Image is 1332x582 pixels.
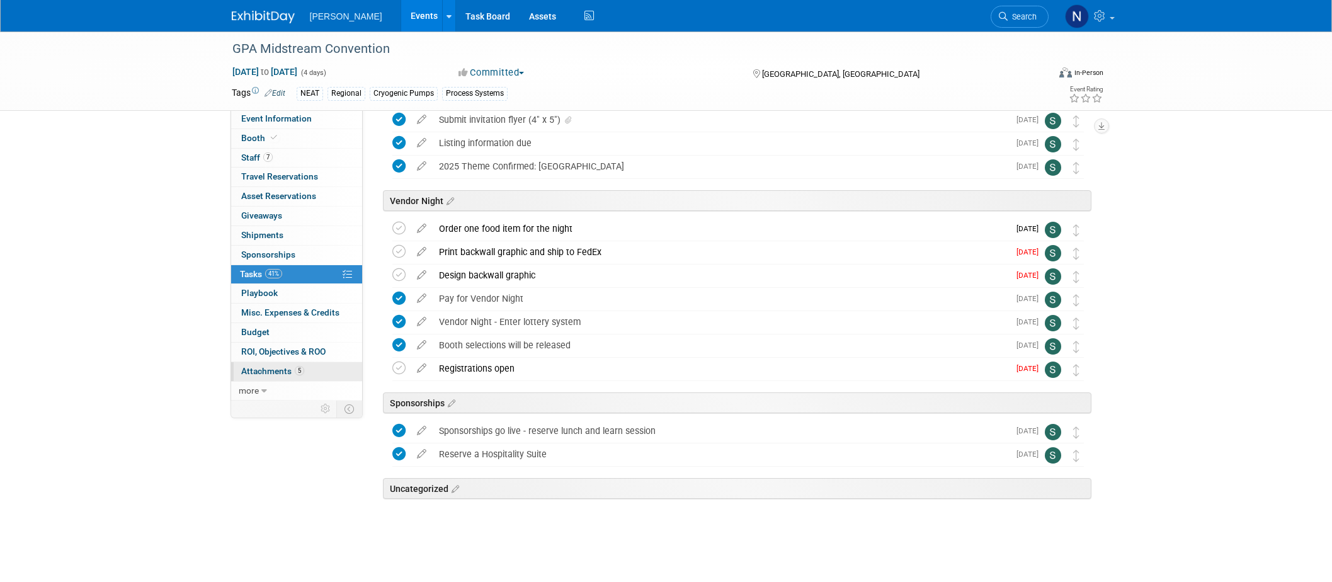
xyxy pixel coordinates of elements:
[241,210,282,220] span: Giveaways
[241,152,273,163] span: Staff
[411,114,433,125] a: edit
[1016,341,1045,350] span: [DATE]
[411,246,433,258] a: edit
[315,401,337,417] td: Personalize Event Tab Strip
[1016,139,1045,147] span: [DATE]
[336,401,362,417] td: Toggle Event Tabs
[232,11,295,23] img: ExhibitDay
[310,11,382,21] span: [PERSON_NAME]
[231,265,362,284] a: Tasks41%
[231,129,362,148] a: Booth
[411,339,433,351] a: edit
[231,168,362,186] a: Travel Reservations
[433,358,1009,379] div: Registrations open
[1016,162,1045,171] span: [DATE]
[232,86,285,101] td: Tags
[411,270,433,281] a: edit
[231,187,362,206] a: Asset Reservations
[241,133,280,143] span: Booth
[231,343,362,362] a: ROI, Objectives & ROO
[433,288,1009,309] div: Pay for Vendor Night
[383,478,1091,499] div: Uncategorized
[241,288,278,298] span: Playbook
[1045,245,1061,261] img: Skye Tuinei
[1059,67,1072,77] img: Format-Inperson.png
[442,87,508,100] div: Process Systems
[1069,86,1103,93] div: Event Rating
[231,284,362,303] a: Playbook
[1045,136,1061,152] img: Skye Tuinei
[1045,292,1061,308] img: Skye Tuinei
[433,132,1009,154] div: Listing information due
[231,207,362,225] a: Giveaways
[433,241,1009,263] div: Print backwall graphic and ship to FedEx
[448,482,459,494] a: Edit sections
[433,218,1009,239] div: Order one food item for the night
[228,38,1030,60] div: GPA Midstream Convention
[1073,426,1079,438] i: Move task
[297,87,323,100] div: NEAT
[1045,447,1061,464] img: Skye Tuinei
[1073,450,1079,462] i: Move task
[433,311,1009,333] div: Vendor Night - Enter lottery system
[231,226,362,245] a: Shipments
[433,156,1009,177] div: 2025 Theme Confirmed: [GEOGRAPHIC_DATA]
[433,334,1009,356] div: Booth selections will be released
[1065,4,1089,28] img: Nicole Williamson
[265,89,285,98] a: Edit
[1016,248,1045,256] span: [DATE]
[241,327,270,337] span: Budget
[1073,139,1079,151] i: Move task
[231,149,362,168] a: Staff7
[1045,113,1061,129] img: Skye Tuinei
[231,110,362,128] a: Event Information
[240,269,282,279] span: Tasks
[231,362,362,381] a: Attachments5
[974,66,1104,84] div: Event Format
[1073,317,1079,329] i: Move task
[295,366,304,375] span: 5
[241,346,326,357] span: ROI, Objectives & ROO
[1045,315,1061,331] img: Skye Tuinei
[1073,341,1079,353] i: Move task
[327,87,365,100] div: Regional
[239,385,259,396] span: more
[1016,224,1045,233] span: [DATE]
[1045,362,1061,378] img: Skye Tuinei
[1045,159,1061,176] img: Skye Tuinei
[241,171,318,181] span: Travel Reservations
[411,316,433,328] a: edit
[231,304,362,322] a: Misc. Expenses & Credits
[433,443,1009,465] div: Reserve a Hospitality Suite
[1016,364,1045,373] span: [DATE]
[454,66,529,79] button: Committed
[1073,294,1079,306] i: Move task
[231,382,362,401] a: more
[370,87,438,100] div: Cryogenic Pumps
[991,6,1049,28] a: Search
[241,307,339,317] span: Misc. Expenses & Credits
[411,293,433,304] a: edit
[411,425,433,437] a: edit
[1016,115,1045,124] span: [DATE]
[1016,317,1045,326] span: [DATE]
[1073,224,1079,236] i: Move task
[1045,222,1061,238] img: Skye Tuinei
[433,420,1009,442] div: Sponsorships go live - reserve lunch and learn session
[259,67,271,77] span: to
[411,161,433,172] a: edit
[411,223,433,234] a: edit
[1016,426,1045,435] span: [DATE]
[241,249,295,260] span: Sponsorships
[383,190,1091,211] div: Vendor Night
[762,69,919,79] span: [GEOGRAPHIC_DATA], [GEOGRAPHIC_DATA]
[411,448,433,460] a: edit
[241,230,283,240] span: Shipments
[1008,12,1037,21] span: Search
[241,113,312,123] span: Event Information
[1073,271,1079,283] i: Move task
[1045,268,1061,285] img: Skye Tuinei
[411,137,433,149] a: edit
[1073,115,1079,127] i: Move task
[241,366,304,376] span: Attachments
